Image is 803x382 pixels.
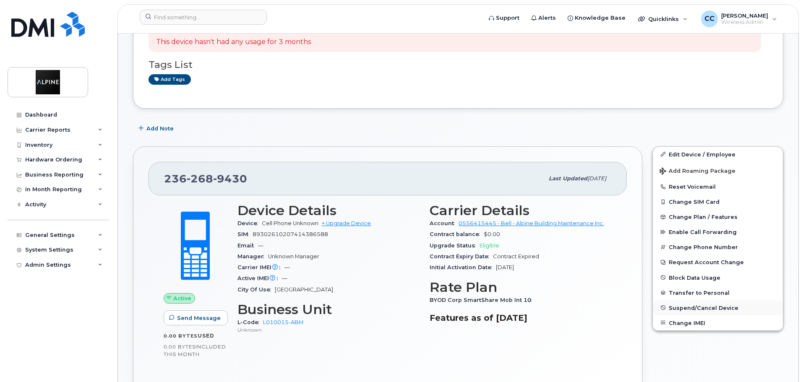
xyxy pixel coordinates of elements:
[430,280,612,295] h3: Rate Plan
[213,172,247,185] span: 9430
[653,162,783,179] button: Add Roaming Package
[198,333,214,339] span: used
[660,168,735,176] span: Add Roaming Package
[653,300,783,315] button: Suspend/Cancel Device
[430,203,612,218] h3: Carrier Details
[496,264,514,270] span: [DATE]
[648,16,679,22] span: Quicklinks
[237,319,263,325] span: L-Code
[704,14,714,24] span: CC
[525,10,562,26] a: Alerts
[164,310,228,325] button: Send Message
[133,121,181,136] button: Add Note
[653,255,783,270] button: Request Account Change
[493,253,539,260] span: Contract Expired
[156,37,311,47] p: This device hasn't had any usage for 3 months
[237,220,262,226] span: Device
[430,253,493,260] span: Contract Expiry Date
[430,220,459,226] span: Account
[140,10,267,25] input: Find something...
[721,12,768,19] span: [PERSON_NAME]
[480,242,499,249] span: Eligible
[237,203,420,218] h3: Device Details
[430,297,536,303] span: BYOD Corp SmartShare Mob Int 10
[253,231,328,237] span: 89302610207414386588
[237,253,268,260] span: Manager
[237,242,258,249] span: Email
[275,286,333,293] span: [GEOGRAPHIC_DATA]
[146,125,174,133] span: Add Note
[237,264,284,270] span: Carrier IMEI
[173,294,191,302] span: Active
[632,10,693,27] div: Quicklinks
[721,19,768,26] span: Wireless Admin
[653,315,783,330] button: Change IMEI
[284,264,290,270] span: —
[164,172,247,185] span: 236
[653,147,783,162] a: Edit Device / Employee
[669,229,737,235] span: Enable Call Forwarding
[164,333,198,339] span: 0.00 Bytes
[164,343,226,357] span: included this month
[587,175,606,182] span: [DATE]
[562,10,631,26] a: Knowledge Base
[237,275,282,281] span: Active IMEI
[430,264,496,270] span: Initial Activation Date
[237,286,275,293] span: City Of Use
[549,175,587,182] span: Last updated
[430,242,480,249] span: Upgrade Status
[258,242,263,249] span: —
[496,14,519,22] span: Support
[653,179,783,194] button: Reset Voicemail
[669,304,738,311] span: Suspend/Cancel Device
[237,326,420,333] p: Unknown
[149,60,768,70] h3: Tags List
[653,194,783,209] button: Change SIM Card
[695,10,783,27] div: Clara Coelho
[177,314,221,322] span: Send Message
[282,275,287,281] span: —
[187,172,213,185] span: 268
[459,220,604,226] a: 0556415445 - Bell - Alpine Building Maintenance Inc.
[164,344,196,350] span: 0.00 Bytes
[538,14,556,22] span: Alerts
[430,313,612,323] h3: Features as of [DATE]
[653,239,783,255] button: Change Phone Number
[653,270,783,285] button: Block Data Usage
[262,220,318,226] span: Cell Phone Unknown
[669,214,738,220] span: Change Plan / Features
[430,231,484,237] span: Contract balance
[484,231,500,237] span: $0.00
[575,14,626,22] span: Knowledge Base
[483,10,525,26] a: Support
[268,253,319,260] span: Unknown Manager
[653,224,783,239] button: Enable Call Forwarding
[263,319,303,325] a: L010015-ABM
[653,285,783,300] button: Transfer to Personal
[149,74,191,85] a: Add tags
[653,209,783,224] button: Change Plan / Features
[237,302,420,317] h3: Business Unit
[322,220,371,226] a: + Upgrade Device
[237,231,253,237] span: SIM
